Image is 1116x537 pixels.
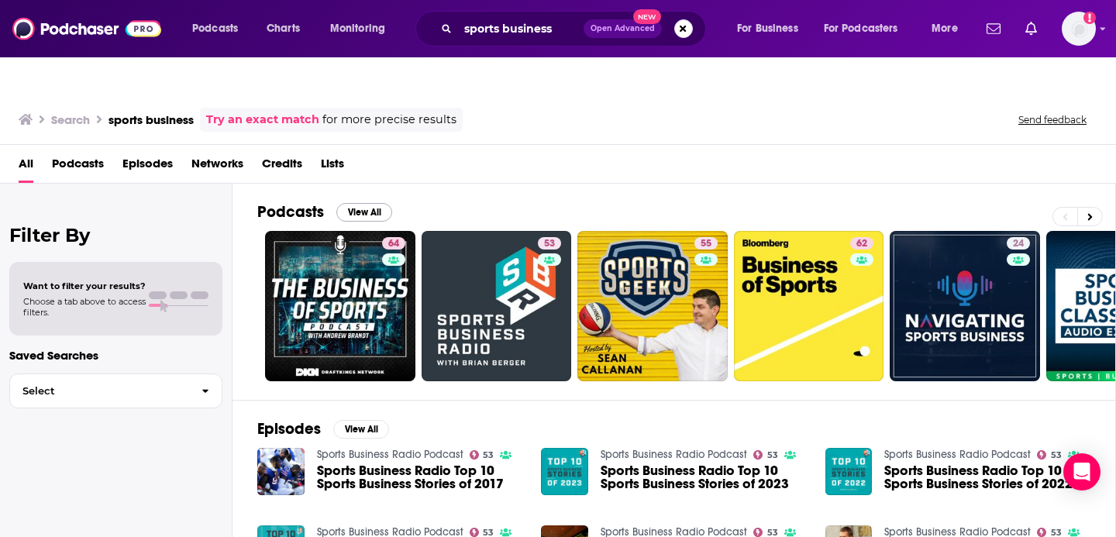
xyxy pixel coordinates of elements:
[470,528,494,537] a: 53
[767,452,778,459] span: 53
[388,236,399,252] span: 64
[577,231,728,381] a: 55
[1014,113,1091,126] button: Send feedback
[23,296,146,318] span: Choose a tab above to access filters.
[701,236,711,252] span: 55
[483,529,494,536] span: 53
[317,464,523,491] a: Sports Business Radio Top 10 Sports Business Stories of 2017
[591,25,655,33] span: Open Advanced
[734,231,884,381] a: 62
[192,18,238,40] span: Podcasts
[884,448,1031,461] a: Sports Business Radio Podcast
[1019,15,1043,42] a: Show notifications dropdown
[1007,237,1030,250] a: 24
[321,151,344,183] a: Lists
[265,231,415,381] a: 64
[932,18,958,40] span: More
[1037,450,1062,460] a: 53
[980,15,1007,42] a: Show notifications dropdown
[122,151,173,183] a: Episodes
[257,419,321,439] h2: Episodes
[9,224,222,246] h2: Filter By
[1062,12,1096,46] span: Logged in as dkcsports
[884,464,1090,491] a: Sports Business Radio Top 10 Sports Business Stories of 2022
[544,236,555,252] span: 53
[538,237,561,250] a: 53
[206,111,319,129] a: Try an exact match
[51,112,90,127] h3: Search
[317,448,463,461] a: Sports Business Radio Podcast
[257,202,324,222] h2: Podcasts
[824,18,898,40] span: For Podcasters
[257,16,309,41] a: Charts
[737,18,798,40] span: For Business
[767,529,778,536] span: 53
[1083,12,1096,24] svg: Add a profile image
[257,419,389,439] a: EpisodesView All
[856,236,867,252] span: 62
[753,528,778,537] a: 53
[1051,529,1062,536] span: 53
[850,237,873,250] a: 62
[267,18,300,40] span: Charts
[108,112,194,127] h3: sports business
[483,452,494,459] span: 53
[1051,452,1062,459] span: 53
[262,151,302,183] a: Credits
[601,448,747,461] a: Sports Business Radio Podcast
[1037,528,1062,537] a: 53
[814,16,921,41] button: open menu
[601,464,807,491] a: Sports Business Radio Top 10 Sports Business Stories of 2023
[191,151,243,183] a: Networks
[1013,236,1024,252] span: 24
[753,450,778,460] a: 53
[257,448,305,495] img: Sports Business Radio Top 10 Sports Business Stories of 2017
[23,281,146,291] span: Want to filter your results?
[257,202,392,222] a: PodcastsView All
[336,203,392,222] button: View All
[181,16,258,41] button: open menu
[541,448,588,495] img: Sports Business Radio Top 10 Sports Business Stories of 2023
[10,386,189,396] span: Select
[322,111,456,129] span: for more precise results
[19,151,33,183] a: All
[825,448,873,495] img: Sports Business Radio Top 10 Sports Business Stories of 2022
[1062,12,1096,46] img: User Profile
[726,16,818,41] button: open menu
[430,11,721,46] div: Search podcasts, credits, & more...
[333,420,389,439] button: View All
[921,16,977,41] button: open menu
[9,348,222,363] p: Saved Searches
[382,237,405,250] a: 64
[584,19,662,38] button: Open AdvancedNew
[52,151,104,183] a: Podcasts
[633,9,661,24] span: New
[9,373,222,408] button: Select
[319,16,405,41] button: open menu
[12,14,161,43] img: Podchaser - Follow, Share and Rate Podcasts
[890,231,1040,381] a: 24
[422,231,572,381] a: 53
[1062,12,1096,46] button: Show profile menu
[694,237,718,250] a: 55
[458,16,584,41] input: Search podcasts, credits, & more...
[1063,453,1100,491] div: Open Intercom Messenger
[470,450,494,460] a: 53
[330,18,385,40] span: Monitoring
